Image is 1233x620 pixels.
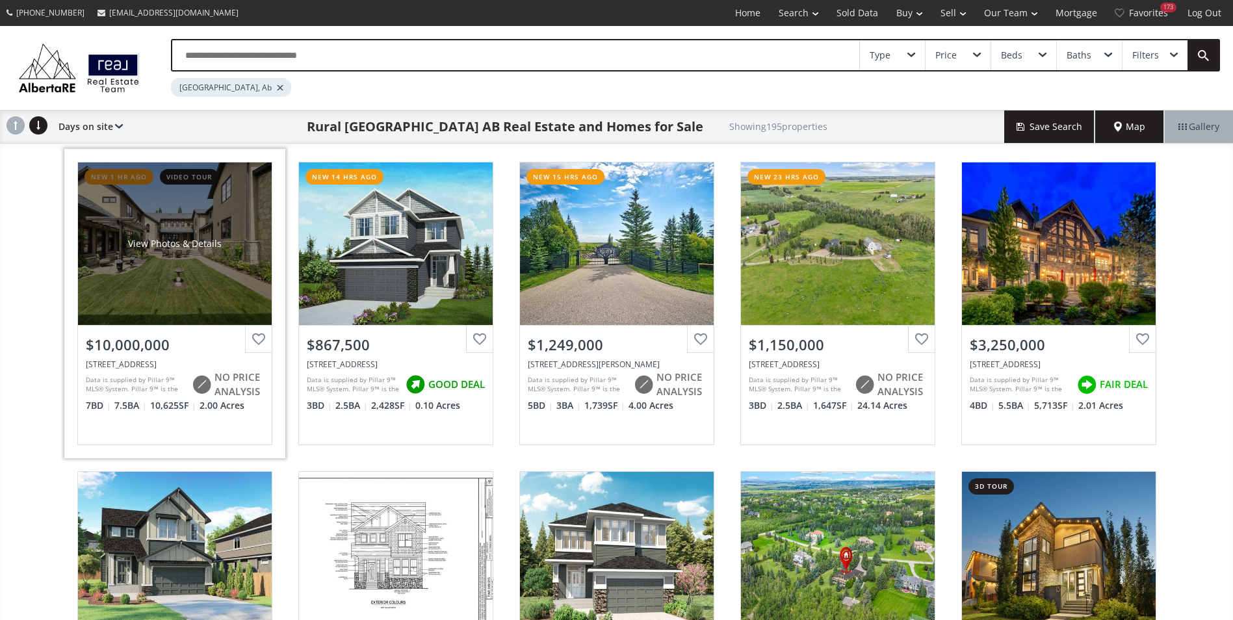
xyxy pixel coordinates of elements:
[150,399,196,412] span: 10,625 SF
[813,399,854,412] span: 1,647 SF
[1114,120,1145,133] span: Map
[506,149,727,458] a: new 15 hrs ago$1,249,000[STREET_ADDRESS][PERSON_NAME]Data is supplied by Pillar 9™ MLS® System. P...
[970,399,995,412] span: 4 BD
[428,378,485,391] span: GOOD DEAL
[528,375,627,394] div: Data is supplied by Pillar 9™ MLS® System. Pillar 9™ is the owner of the copyright in its MLS® Sy...
[749,375,848,394] div: Data is supplied by Pillar 9™ MLS® System. Pillar 9™ is the owner of the copyright in its MLS® Sy...
[371,399,412,412] span: 2,428 SF
[729,122,827,131] h2: Showing 195 properties
[528,399,553,412] span: 5 BD
[1078,399,1123,412] span: 2.01 Acres
[777,399,810,412] span: 2.5 BA
[528,359,706,370] div: 104 Hill Spring Meadows, Rural Rocky View County, AB T4B2A3
[86,399,111,412] span: 7 BD
[64,149,285,458] a: new 1 hr agovideo tourView Photos & Details$10,000,000[STREET_ADDRESS]Data is supplied by Pillar ...
[629,399,673,412] span: 4.00 Acres
[556,399,581,412] span: 3 BA
[528,335,706,355] div: $1,249,000
[16,7,84,18] span: [PHONE_NUMBER]
[114,399,147,412] span: 7.5 BA
[870,51,890,60] div: Type
[402,372,428,398] img: rating icon
[307,359,485,370] div: 621 Sailfin Drive, Rural Rocky View County, AB T3Z 0J5
[86,375,185,394] div: Data is supplied by Pillar 9™ MLS® System. Pillar 9™ is the owner of the copyright in its MLS® Sy...
[1160,3,1176,12] div: 173
[1004,110,1095,143] button: Save Search
[307,375,399,394] div: Data is supplied by Pillar 9™ MLS® System. Pillar 9™ is the owner of the copyright in its MLS® Sy...
[285,149,506,458] a: new 14 hrs ago$867,500[STREET_ADDRESS]Data is supplied by Pillar 9™ MLS® System. Pillar 9™ is the...
[1095,110,1164,143] div: Map
[857,399,907,412] span: 24.14 Acres
[749,335,927,355] div: $1,150,000
[307,335,485,355] div: $867,500
[1178,120,1219,133] span: Gallery
[935,51,957,60] div: Price
[1034,399,1075,412] span: 5,713 SF
[335,399,368,412] span: 2.5 BA
[948,149,1169,458] a: $3,250,000[STREET_ADDRESS]Data is supplied by Pillar 9™ MLS® System. Pillar 9™ is the owner of th...
[415,399,460,412] span: 0.10 Acres
[307,399,332,412] span: 3 BD
[86,335,264,355] div: $10,000,000
[188,372,214,398] img: rating icon
[970,335,1148,355] div: $3,250,000
[727,149,948,458] a: new 23 hrs ago$1,150,000[STREET_ADDRESS]Data is supplied by Pillar 9™ MLS® System. Pillar 9™ is t...
[214,370,264,398] span: NO PRICE ANALYSIS
[1164,110,1233,143] div: Gallery
[52,110,123,143] div: Days on site
[851,372,877,398] img: rating icon
[171,78,291,97] div: [GEOGRAPHIC_DATA], Ab
[998,399,1031,412] span: 5.5 BA
[86,359,264,370] div: 209 Pinnacle Ridge Place SW, Rural Rocky View County, AB T3Z 3N8
[200,399,244,412] span: 2.00 Acres
[749,359,927,370] div: 264166 Range Road 262, Rural Rocky View County, AB T4A2M9
[656,370,706,398] span: NO PRICE ANALYSIS
[1001,51,1022,60] div: Beds
[630,372,656,398] img: rating icon
[749,399,774,412] span: 3 BD
[584,399,625,412] span: 1,739 SF
[307,118,703,136] h1: Rural [GEOGRAPHIC_DATA] AB Real Estate and Homes for Sale
[13,40,145,96] img: Logo
[109,7,239,18] span: [EMAIL_ADDRESS][DOMAIN_NAME]
[91,1,245,25] a: [EMAIL_ADDRESS][DOMAIN_NAME]
[877,370,927,398] span: NO PRICE ANALYSIS
[128,237,222,250] div: View Photos & Details
[1100,378,1148,391] span: FAIR DEAL
[970,375,1071,394] div: Data is supplied by Pillar 9™ MLS® System. Pillar 9™ is the owner of the copyright in its MLS® Sy...
[970,359,1148,370] div: 32 Wolfwillow Ridge, Rural Rocky View County, AB T3Z 2Z4
[1074,372,1100,398] img: rating icon
[1132,51,1159,60] div: Filters
[1067,51,1091,60] div: Baths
